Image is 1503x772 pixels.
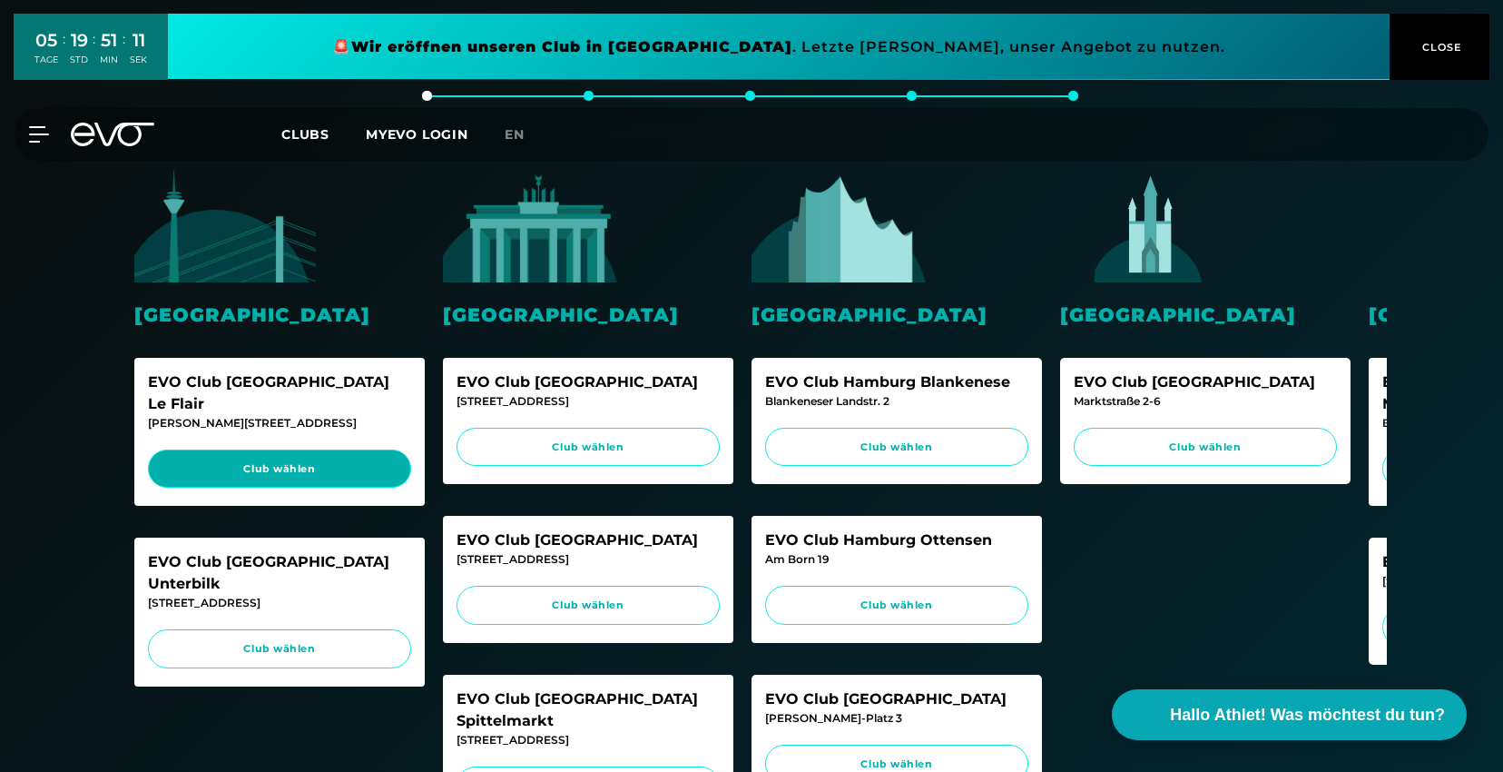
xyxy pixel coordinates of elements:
a: Club wählen [148,629,411,668]
div: TAGE [34,54,58,66]
span: Club wählen [165,641,394,657]
div: 19 [70,27,88,54]
div: [GEOGRAPHIC_DATA] [443,301,733,329]
div: EVO Club [GEOGRAPHIC_DATA] [1074,371,1337,393]
img: evofitness [134,169,316,282]
div: EVO Club [GEOGRAPHIC_DATA] Spittelmarkt [457,688,720,732]
div: [GEOGRAPHIC_DATA] [751,301,1042,329]
div: EVO Club Hamburg Ottensen [765,530,1028,551]
div: [STREET_ADDRESS] [457,393,720,410]
div: SEK [130,54,147,66]
span: Club wählen [165,461,394,477]
a: Club wählen [148,450,411,489]
span: Club wählen [782,440,1011,455]
div: : [93,29,95,77]
div: MIN [100,54,118,66]
div: 51 [100,27,118,54]
div: Blankeneser Landstr. 2 [765,393,1028,410]
span: Club wählen [1091,440,1320,455]
div: EVO Club [GEOGRAPHIC_DATA] Le Flair [148,371,411,415]
div: EVO Club [GEOGRAPHIC_DATA] [457,371,720,393]
button: Hallo Athlet! Was möchtest du tun? [1112,689,1467,740]
span: Hallo Athlet! Was möchtest du tun? [1170,703,1445,727]
a: MYEVO LOGIN [366,126,468,143]
div: EVO Club Hamburg Blankenese [765,371,1028,393]
div: : [123,29,125,77]
button: CLOSE [1390,14,1489,80]
img: evofitness [443,169,624,282]
span: Club wählen [474,440,702,455]
a: en [505,124,546,145]
span: en [505,126,525,143]
div: EVO Club [GEOGRAPHIC_DATA] [765,688,1028,710]
a: Club wählen [457,586,720,625]
img: evofitness [751,169,933,282]
a: Clubs [281,125,366,143]
a: Club wählen [765,586,1028,625]
a: Club wählen [765,428,1028,467]
div: 11 [130,27,147,54]
div: EVO Club [GEOGRAPHIC_DATA] Unterbilk [148,551,411,595]
span: Club wählen [782,598,1011,613]
a: Club wählen [1074,428,1337,467]
div: 05 [34,27,58,54]
a: Club wählen [457,428,720,467]
span: Club wählen [474,598,702,613]
img: evofitness [1060,169,1242,282]
div: EVO Club [GEOGRAPHIC_DATA] [457,530,720,551]
div: [GEOGRAPHIC_DATA] [134,301,425,329]
div: : [63,29,65,77]
div: [PERSON_NAME]-Platz 3 [765,710,1028,727]
div: [GEOGRAPHIC_DATA] [1060,301,1351,329]
div: [STREET_ADDRESS] [457,551,720,568]
div: Am Born 19 [765,551,1028,568]
span: Club wählen [782,757,1011,772]
div: [PERSON_NAME][STREET_ADDRESS] [148,415,411,431]
span: CLOSE [1418,39,1462,55]
div: STD [70,54,88,66]
div: [STREET_ADDRESS] [148,595,411,611]
div: Marktstraße 2-6 [1074,393,1337,410]
div: [STREET_ADDRESS] [457,732,720,748]
span: Clubs [281,126,329,143]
